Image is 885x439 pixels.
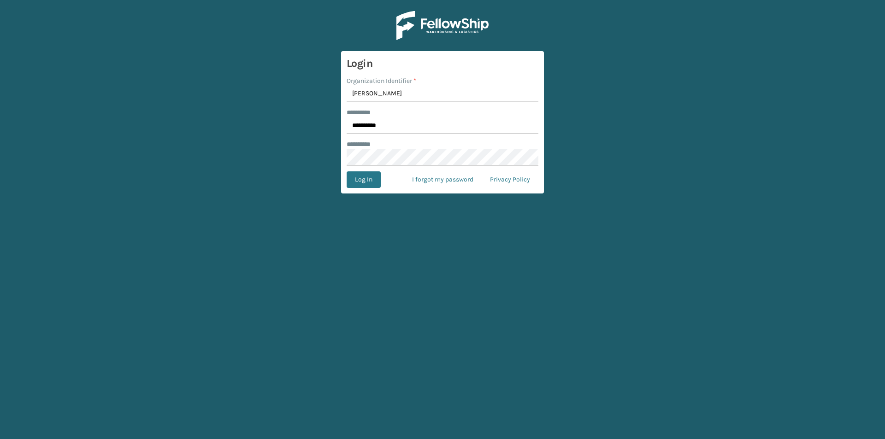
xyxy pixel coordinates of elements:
[347,76,416,86] label: Organization Identifier
[482,171,538,188] a: Privacy Policy
[347,57,538,70] h3: Login
[396,11,489,40] img: Logo
[347,171,381,188] button: Log In
[404,171,482,188] a: I forgot my password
